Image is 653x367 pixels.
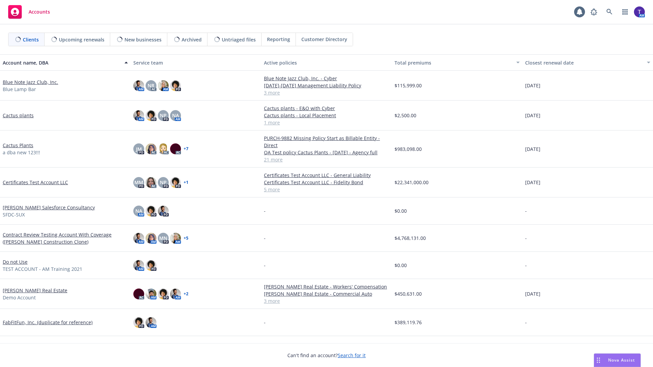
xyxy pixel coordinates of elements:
[3,319,93,326] a: FabFitFun, Inc. (duplicate for reference)
[124,36,162,43] span: New businesses
[287,352,366,359] span: Can't find an account?
[3,211,25,218] span: SFDC-SUX
[184,180,188,185] a: + 1
[3,112,34,119] a: Cactus plants
[3,294,36,301] span: Demo Account
[146,206,156,216] img: photo
[133,110,144,121] img: photo
[182,36,202,43] span: Archived
[264,262,266,269] span: -
[264,297,389,304] a: 3 more
[3,287,67,294] a: [PERSON_NAME] Real Estate
[160,112,167,119] span: NP
[5,2,53,21] a: Accounts
[136,145,142,153] span: JM
[3,142,33,149] a: Cactus Plants
[146,289,156,299] img: photo
[587,5,601,19] a: Report a Bug
[264,135,389,149] a: PURCH-9882 Missing Policy Start as Billable Entity - Direct
[264,172,389,179] a: Certificates Test Account LLC - General Liability
[525,262,527,269] span: -
[594,354,603,367] div: Drag to move
[395,179,429,186] span: $22,341,000.00
[3,78,58,86] a: Blue Note Jazz Club, Inc.
[158,289,169,299] img: photo
[525,207,527,214] span: -
[525,179,540,186] span: [DATE]
[3,204,95,211] a: [PERSON_NAME] Salesforce Consultancy
[264,105,389,112] a: Cactus plants - E&O with Cyber
[23,36,39,43] span: Clients
[264,234,266,242] span: -
[29,9,50,15] span: Accounts
[395,145,422,153] span: $983,098.00
[525,59,643,66] div: Closest renewal date
[395,207,407,214] span: $0.00
[146,260,156,271] img: photo
[133,59,258,66] div: Service team
[525,234,527,242] span: -
[608,357,635,363] span: Nova Assist
[264,59,389,66] div: Active policies
[395,234,426,242] span: $4,768,131.00
[267,36,290,43] span: Reporting
[3,231,128,245] a: Contract Review Testing Account With Coverage ([PERSON_NAME] Construction Clone)
[264,207,266,214] span: -
[522,54,653,71] button: Closest renewal date
[618,5,632,19] a: Switch app
[525,290,540,297] span: [DATE]
[170,177,181,188] img: photo
[184,292,188,296] a: + 2
[170,233,181,244] img: photo
[264,75,389,82] a: Blue Note Jazz Club, Inc. - Cyber
[3,86,36,93] span: Blue Lamp Bar
[172,112,179,119] span: NA
[264,89,389,96] a: 3 more
[264,186,389,193] a: 5 more
[158,143,169,154] img: photo
[158,80,169,91] img: photo
[184,236,188,240] a: + 5
[170,289,181,299] img: photo
[594,353,641,367] button: Nova Assist
[264,290,389,297] a: [PERSON_NAME] Real Estate - Commercial Auto
[135,207,142,214] span: NA
[395,59,512,66] div: Total premiums
[264,179,389,186] a: Certificates Test Account LLC - Fidelity Bond
[158,206,169,216] img: photo
[59,36,104,43] span: Upcoming renewals
[146,233,156,244] img: photo
[184,147,188,151] a: + 7
[525,145,540,153] span: [DATE]
[146,177,156,188] img: photo
[131,54,261,71] button: Service team
[392,54,522,71] button: Total premiums
[264,149,389,156] a: QA Test policy Cactus Plants - [DATE] - Agency full
[3,258,28,265] a: Do not Use
[264,156,389,163] a: 21 more
[160,179,167,186] span: NP
[395,262,407,269] span: $0.00
[133,233,144,244] img: photo
[146,143,156,154] img: photo
[159,234,167,242] span: MN
[170,80,181,91] img: photo
[170,143,181,154] img: photo
[264,319,266,326] span: -
[3,265,82,273] span: TEST ACCOUNT - AM Training 2021
[603,5,616,19] a: Search
[395,319,422,326] span: $389,119.76
[264,112,389,119] a: Cactus plants - Local Placement
[525,112,540,119] span: [DATE]
[338,352,366,359] a: Search for it
[133,289,144,299] img: photo
[634,6,645,17] img: photo
[395,290,422,297] span: $450,631.00
[134,179,143,186] span: MM
[3,179,68,186] a: Certificates Test Account LLC
[264,283,389,290] a: [PERSON_NAME] Real Estate - Workers' Compensation
[261,54,392,71] button: Active policies
[3,149,40,156] span: a dba new 123!!!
